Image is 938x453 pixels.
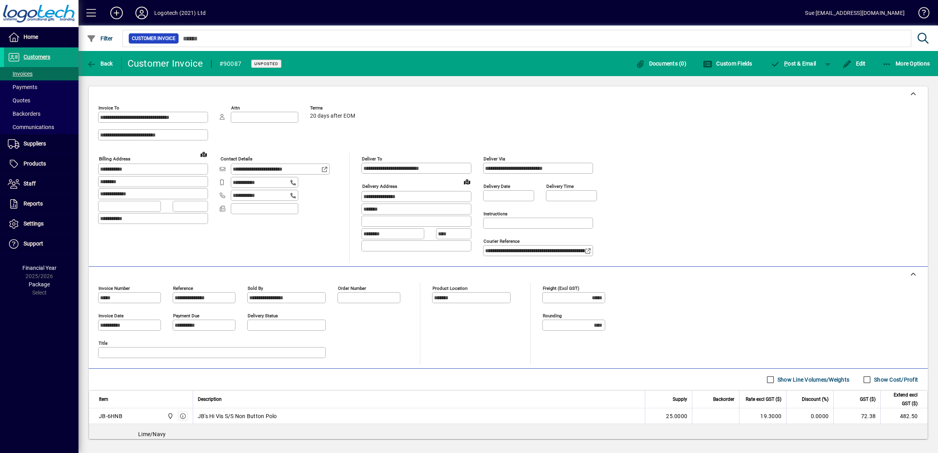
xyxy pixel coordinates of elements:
a: Quotes [4,94,78,107]
mat-label: Delivery time [546,184,574,189]
mat-label: Rounding [543,313,562,318]
mat-label: Payment due [173,313,199,318]
a: Staff [4,174,78,194]
td: 0.0000 [786,408,833,424]
button: Filter [85,31,115,45]
mat-label: Invoice To [99,105,119,111]
span: Backorder [713,395,734,404]
span: Unposted [254,61,278,66]
span: GST ($) [860,395,876,404]
span: Invoices [8,71,33,77]
div: Sue [EMAIL_ADDRESS][DOMAIN_NAME] [805,7,905,19]
mat-label: Attn [231,105,240,111]
span: Extend excl GST ($) [885,391,918,408]
span: JB's Hi Vis S/S Non Button Polo [198,412,277,420]
span: Terms [310,106,357,111]
app-page-header-button: Back [78,56,122,71]
span: Financial Year [22,265,57,271]
span: Customers [24,54,50,60]
span: Filter [87,35,113,42]
span: Reports [24,200,43,207]
span: Central [165,412,174,420]
span: 20 days after EOM [310,113,355,119]
span: Description [198,395,222,404]
span: More Options [882,60,930,67]
span: ost & Email [771,60,816,67]
span: Suppliers [24,140,46,147]
a: Payments [4,80,78,94]
span: Staff [24,180,36,187]
span: Backorders [8,111,40,117]
button: Documents (0) [633,56,688,71]
div: 19.3000 [744,412,781,420]
mat-label: Deliver To [362,156,382,162]
mat-label: Sold by [248,286,263,291]
span: Settings [24,220,44,227]
a: Backorders [4,107,78,120]
button: More Options [880,56,932,71]
a: Settings [4,214,78,234]
span: 25.0000 [666,412,687,420]
mat-label: Courier Reference [484,238,520,244]
span: P [784,60,788,67]
span: Supply [673,395,687,404]
td: 482.50 [880,408,927,424]
mat-label: Delivery status [248,313,278,318]
span: Discount (%) [802,395,829,404]
span: Support [24,240,43,247]
mat-label: Product location [433,286,467,291]
a: Home [4,27,78,47]
mat-label: Instructions [484,211,507,216]
a: Suppliers [4,134,78,154]
td: 72.38 [833,408,880,424]
label: Show Cost/Profit [872,376,918,384]
div: Customer Invoice [128,57,203,70]
span: Products [24,160,46,167]
button: Profile [129,6,154,20]
mat-label: Reference [173,286,193,291]
button: Add [104,6,129,20]
a: Invoices [4,67,78,80]
a: Communications [4,120,78,134]
span: Communications [8,124,54,130]
span: Custom Fields [703,60,752,67]
div: Logotech (2021) Ltd [154,7,206,19]
span: Payments [8,84,37,90]
mat-label: Order number [338,286,366,291]
span: Customer Invoice [132,35,175,42]
span: Package [29,281,50,287]
span: Rate excl GST ($) [746,395,781,404]
span: Home [24,34,38,40]
a: View on map [197,148,210,160]
span: Edit [842,60,866,67]
div: #90087 [219,58,242,70]
mat-label: Delivery date [484,184,510,189]
a: Knowledge Base [912,2,928,27]
span: Documents (0) [635,60,686,67]
mat-label: Title [99,340,108,346]
div: JB-6HNB [99,412,122,420]
button: Custom Fields [701,56,754,71]
mat-label: Deliver via [484,156,505,162]
a: Reports [4,194,78,214]
a: Support [4,234,78,254]
span: Back [87,60,113,67]
button: Post & Email [767,56,820,71]
mat-label: Invoice date [99,313,124,318]
button: Edit [840,56,868,71]
mat-label: Invoice number [99,286,130,291]
a: Products [4,154,78,174]
span: Quotes [8,97,30,104]
span: Item [99,395,108,404]
button: Back [85,56,115,71]
mat-label: Freight (excl GST) [543,286,579,291]
label: Show Line Volumes/Weights [776,376,849,384]
a: View on map [461,175,473,188]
